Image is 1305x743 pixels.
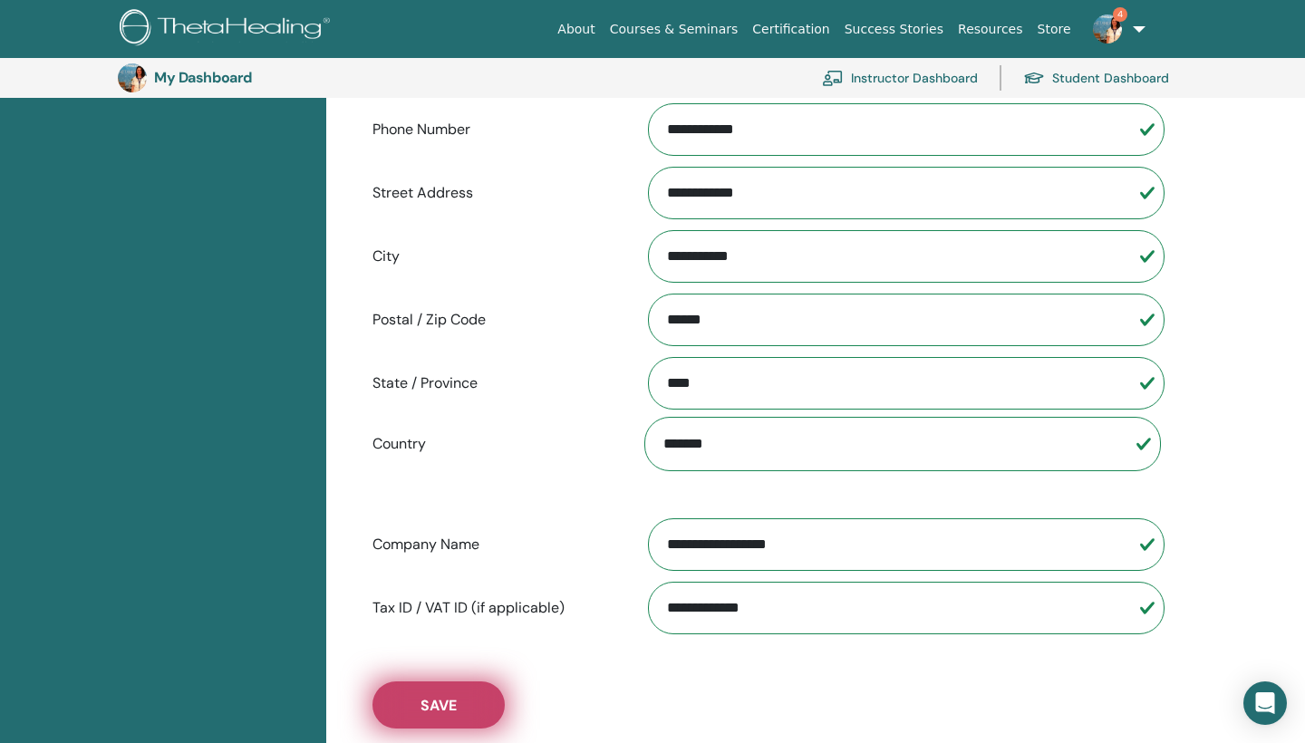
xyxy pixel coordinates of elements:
[745,13,836,46] a: Certification
[154,69,335,86] h3: My Dashboard
[1023,71,1045,86] img: graduation-cap.svg
[359,591,631,625] label: Tax ID / VAT ID (if applicable)
[359,239,631,274] label: City
[550,13,602,46] a: About
[359,112,631,147] label: Phone Number
[359,427,631,461] label: Country
[1243,681,1287,725] div: Open Intercom Messenger
[372,681,505,729] button: Save
[359,176,631,210] label: Street Address
[822,58,978,98] a: Instructor Dashboard
[1023,58,1169,98] a: Student Dashboard
[1093,14,1122,43] img: default.jpg
[1113,7,1127,22] span: 4
[822,70,844,86] img: chalkboard-teacher.svg
[118,63,147,92] img: default.jpg
[420,696,457,715] span: Save
[951,13,1030,46] a: Resources
[359,527,631,562] label: Company Name
[359,366,631,400] label: State / Province
[603,13,746,46] a: Courses & Seminars
[359,303,631,337] label: Postal / Zip Code
[120,9,336,50] img: logo.png
[837,13,951,46] a: Success Stories
[1030,13,1078,46] a: Store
